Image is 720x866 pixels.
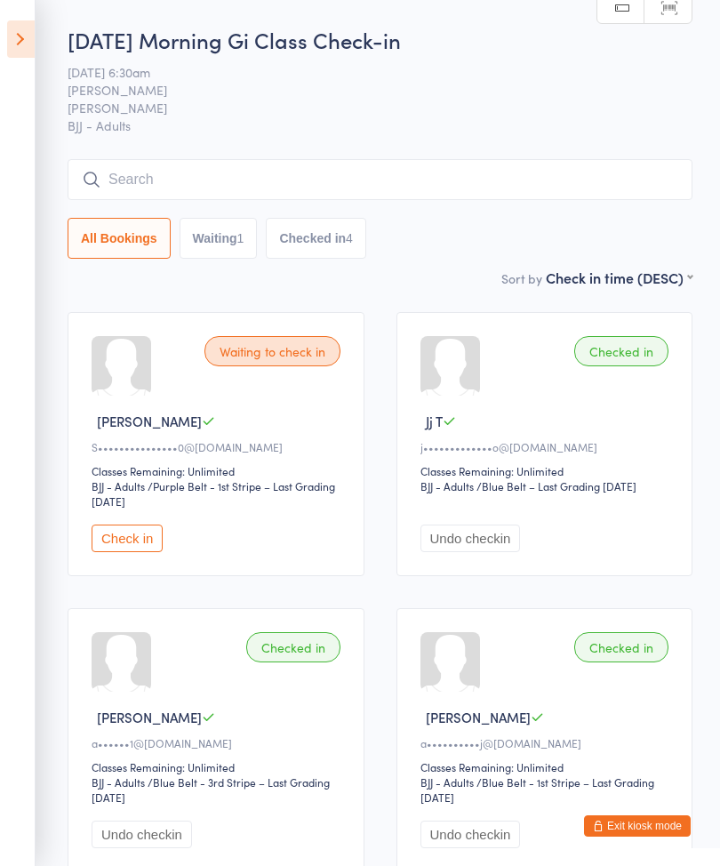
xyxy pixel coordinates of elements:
[92,774,145,790] div: BJJ - Adults
[420,774,654,805] span: / Blue Belt - 1st Stripe – Last Grading [DATE]
[68,81,665,99] span: [PERSON_NAME]
[92,774,330,805] span: / Blue Belt - 3rd Stripe – Last Grading [DATE]
[346,231,353,245] div: 4
[420,735,675,750] div: a••••••••••j@[DOMAIN_NAME]
[97,708,202,726] span: [PERSON_NAME]
[574,632,668,662] div: Checked in
[420,463,675,478] div: Classes Remaining: Unlimited
[476,478,636,493] span: / Blue Belt – Last Grading [DATE]
[420,759,675,774] div: Classes Remaining: Unlimited
[92,439,346,454] div: S•••••••••••••••0@[DOMAIN_NAME]
[92,759,346,774] div: Classes Remaining: Unlimited
[574,336,668,366] div: Checked in
[237,231,244,245] div: 1
[420,774,474,790] div: BJJ - Adults
[426,708,531,726] span: [PERSON_NAME]
[68,25,692,54] h2: [DATE] Morning Gi Class Check-in
[420,525,521,552] button: Undo checkin
[92,735,346,750] div: a••••••1@[DOMAIN_NAME]
[420,821,521,848] button: Undo checkin
[180,218,258,259] button: Waiting1
[584,815,691,837] button: Exit kiosk mode
[68,218,171,259] button: All Bookings
[92,463,346,478] div: Classes Remaining: Unlimited
[246,632,340,662] div: Checked in
[92,478,335,509] span: / Purple Belt - 1st Stripe – Last Grading [DATE]
[546,268,692,287] div: Check in time (DESC)
[92,478,145,493] div: BJJ - Adults
[501,269,542,287] label: Sort by
[426,412,443,430] span: Jj T
[68,159,692,200] input: Search
[68,99,665,116] span: [PERSON_NAME]
[68,116,692,134] span: BJJ - Adults
[204,336,340,366] div: Waiting to check in
[68,63,665,81] span: [DATE] 6:30am
[420,478,474,493] div: BJJ - Adults
[92,525,163,552] button: Check in
[97,412,202,430] span: [PERSON_NAME]
[266,218,366,259] button: Checked in4
[92,821,192,848] button: Undo checkin
[420,439,675,454] div: j•••••••••••••o@[DOMAIN_NAME]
